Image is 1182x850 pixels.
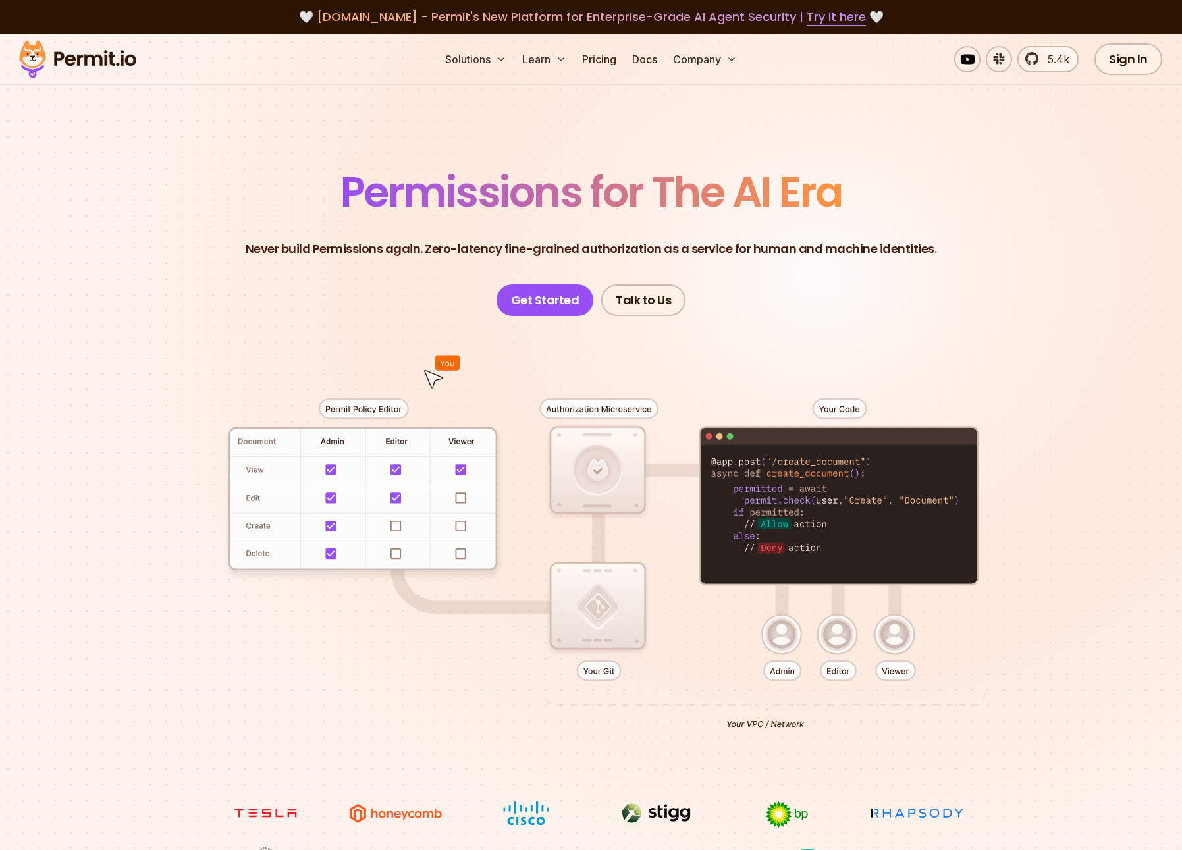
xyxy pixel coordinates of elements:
span: 5.4k [1040,51,1069,67]
a: Sign In [1094,43,1162,75]
a: Talk to Us [601,284,685,316]
a: Try it here [807,9,866,26]
img: Rhapsody Health [868,801,967,826]
img: bp [738,801,836,828]
p: Never build Permissions again. Zero-latency fine-grained authorization as a service for human and... [246,240,937,258]
button: Learn [517,46,572,72]
img: Permit logo [13,37,142,82]
a: Docs [627,46,662,72]
span: [DOMAIN_NAME] - Permit's New Platform for Enterprise-Grade AI Agent Security | [317,9,866,25]
a: 5.4k [1017,46,1079,72]
a: Get Started [497,284,594,316]
button: Solutions [440,46,512,72]
img: Stigg [607,801,706,826]
span: Permissions for The AI Era [340,163,842,221]
img: tesla [216,801,315,826]
img: Honeycomb [346,801,445,826]
img: Cisco [477,801,576,826]
div: 🤍 🤍 [32,8,1150,26]
a: Pricing [577,46,622,72]
button: Company [668,46,742,72]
